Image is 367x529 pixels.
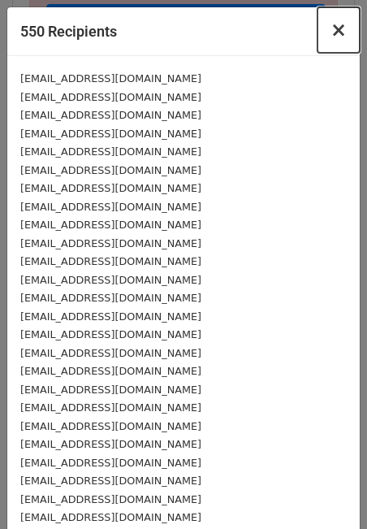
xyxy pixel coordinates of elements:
[20,420,201,432] small: [EMAIL_ADDRESS][DOMAIN_NAME]
[20,72,201,85] small: [EMAIL_ADDRESS][DOMAIN_NAME]
[20,109,201,121] small: [EMAIL_ADDRESS][DOMAIN_NAME]
[20,384,201,396] small: [EMAIL_ADDRESS][DOMAIN_NAME]
[20,493,201,505] small: [EMAIL_ADDRESS][DOMAIN_NAME]
[20,182,201,194] small: [EMAIL_ADDRESS][DOMAIN_NAME]
[20,274,201,286] small: [EMAIL_ADDRESS][DOMAIN_NAME]
[20,328,201,340] small: [EMAIL_ADDRESS][DOMAIN_NAME]
[20,292,201,304] small: [EMAIL_ADDRESS][DOMAIN_NAME]
[20,475,201,487] small: [EMAIL_ADDRESS][DOMAIN_NAME]
[317,7,360,53] button: Close
[330,19,347,41] span: ×
[20,347,201,359] small: [EMAIL_ADDRESS][DOMAIN_NAME]
[286,451,367,529] iframe: Chat Widget
[20,255,201,267] small: [EMAIL_ADDRESS][DOMAIN_NAME]
[20,164,201,176] small: [EMAIL_ADDRESS][DOMAIN_NAME]
[20,365,201,377] small: [EMAIL_ADDRESS][DOMAIN_NAME]
[20,237,201,249] small: [EMAIL_ADDRESS][DOMAIN_NAME]
[20,128,201,140] small: [EMAIL_ADDRESS][DOMAIN_NAME]
[20,91,201,103] small: [EMAIL_ADDRESS][DOMAIN_NAME]
[20,511,201,523] small: [EMAIL_ADDRESS][DOMAIN_NAME]
[20,457,201,469] small: [EMAIL_ADDRESS][DOMAIN_NAME]
[20,145,201,158] small: [EMAIL_ADDRESS][DOMAIN_NAME]
[20,438,201,450] small: [EMAIL_ADDRESS][DOMAIN_NAME]
[20,201,201,213] small: [EMAIL_ADDRESS][DOMAIN_NAME]
[20,310,201,323] small: [EMAIL_ADDRESS][DOMAIN_NAME]
[20,20,117,42] h5: 550 Recipients
[20,219,201,231] small: [EMAIL_ADDRESS][DOMAIN_NAME]
[20,401,201,414] small: [EMAIL_ADDRESS][DOMAIN_NAME]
